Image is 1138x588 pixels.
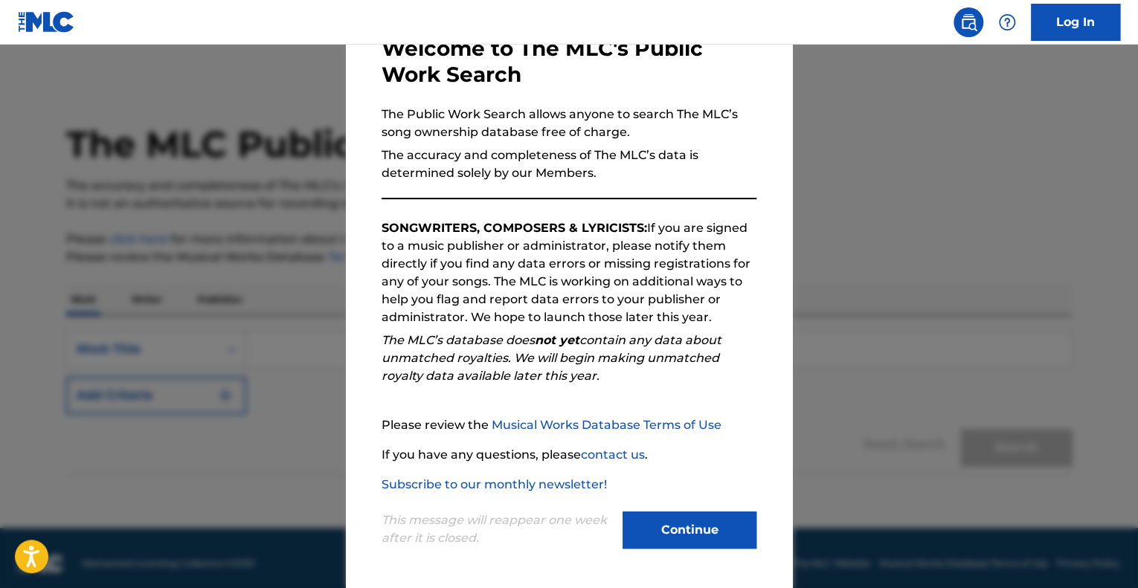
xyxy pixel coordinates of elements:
a: Subscribe to our monthly newsletter! [382,477,607,491]
iframe: Chat Widget [1064,517,1138,588]
p: This message will reappear one week after it is closed. [382,511,614,547]
a: contact us [581,448,645,462]
p: Please review the [382,416,756,434]
a: Musical Works Database Terms of Use [492,418,721,432]
button: Continue [623,511,756,549]
p: If you have any questions, please . [382,446,756,464]
img: MLC Logo [18,11,75,33]
em: The MLC’s database does contain any data about unmatched royalties. We will begin making unmatche... [382,333,721,383]
img: search [959,13,977,31]
div: Help [992,7,1022,37]
a: Log In [1031,4,1120,41]
p: The accuracy and completeness of The MLC’s data is determined solely by our Members. [382,146,756,182]
p: If you are signed to a music publisher or administrator, please notify them directly if you find ... [382,219,756,326]
a: Public Search [954,7,983,37]
h3: Welcome to The MLC's Public Work Search [382,36,756,88]
p: The Public Work Search allows anyone to search The MLC’s song ownership database free of charge. [382,106,756,141]
strong: SONGWRITERS, COMPOSERS & LYRICISTS: [382,221,647,235]
strong: not yet [535,333,579,347]
img: help [998,13,1016,31]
